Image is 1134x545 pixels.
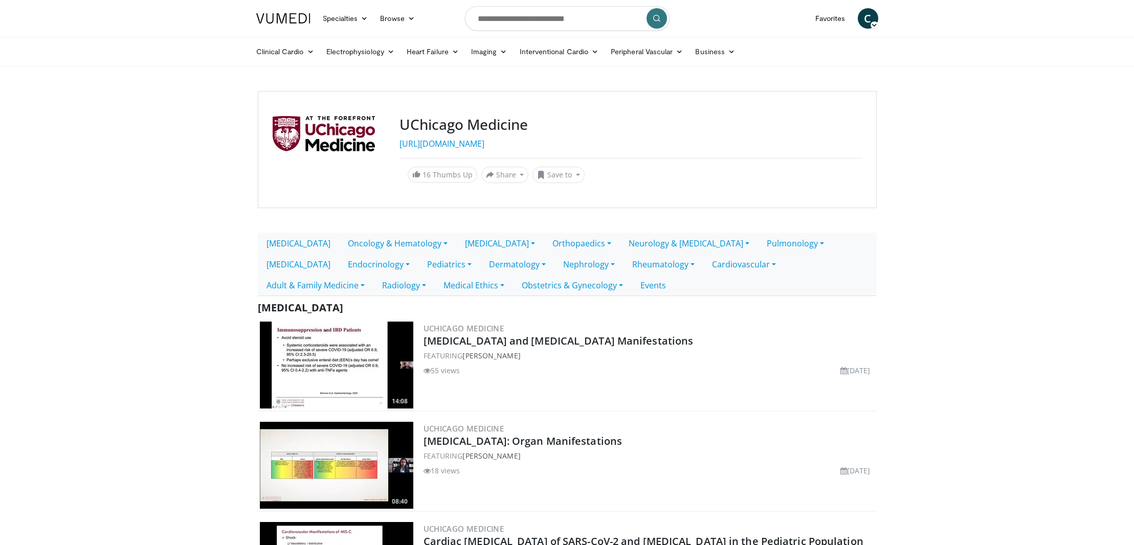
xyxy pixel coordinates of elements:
a: 14:08 [260,322,413,408]
a: Interventional Cardio [514,41,605,62]
input: Search topics, interventions [465,6,670,31]
a: Neurology & [MEDICAL_DATA] [620,233,758,254]
li: [DATE] [840,365,871,376]
a: [URL][DOMAIN_NAME] [399,138,484,149]
a: Dermatology [480,254,554,275]
a: [MEDICAL_DATA] [456,233,544,254]
a: Obstetrics & Gynecology [513,275,632,296]
a: Medical Ethics [435,275,513,296]
a: Pediatrics [418,254,480,275]
li: 18 views [424,465,460,476]
a: [PERSON_NAME] [462,351,520,360]
a: UChicago Medicine [424,423,504,434]
a: Favorites [809,8,852,29]
li: [DATE] [840,465,871,476]
a: [MEDICAL_DATA]: Organ Manifestations [424,434,622,448]
a: Cardiovascular [703,254,785,275]
a: Oncology & Hematology [339,233,456,254]
a: Browse [374,8,421,29]
a: 08:40 [260,422,413,509]
a: Specialties [317,8,374,29]
span: 16 [423,170,431,179]
span: 14:08 [389,397,411,406]
a: Events [632,275,675,296]
a: UChicago Medicine [424,524,504,534]
div: FEATURING [424,350,875,361]
a: [MEDICAL_DATA] [258,254,339,275]
a: Electrophysiology [320,41,401,62]
button: Save to [532,167,585,183]
a: Endocrinology [339,254,418,275]
a: Radiology [373,275,435,296]
a: Orthopaedics [544,233,620,254]
div: FEATURING [424,450,875,461]
a: Imaging [465,41,514,62]
a: Business [689,41,741,62]
a: Peripheral Vascular [605,41,689,62]
a: Heart Failure [401,41,465,62]
span: [MEDICAL_DATA] [258,301,343,314]
a: Clinical Cardio [250,41,320,62]
img: VuMedi Logo [256,13,310,24]
a: [MEDICAL_DATA] and [MEDICAL_DATA] Manifestations [424,334,694,348]
a: Adult & Family Medicine [258,275,373,296]
a: Nephrology [554,254,624,275]
a: 16 Thumbs Up [408,167,477,183]
li: 55 views [424,365,460,376]
a: [MEDICAL_DATA] [258,233,339,254]
button: Share [481,167,529,183]
a: Rheumatology [624,254,703,275]
a: [PERSON_NAME] [462,451,520,461]
a: UChicago Medicine [424,323,504,333]
span: 08:40 [389,497,411,506]
img: 731b79c0-8901-4762-a99e-ab4b719df3fc.300x170_q85_crop-smart_upscale.jpg [260,422,413,509]
a: C [858,8,878,29]
a: Pulmonology [758,233,833,254]
h3: UChicago Medicine [399,116,862,133]
img: bb7f9aef-199f-4f48-ac4e-064bbf1aa592.300x170_q85_crop-smart_upscale.jpg [260,322,413,408]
